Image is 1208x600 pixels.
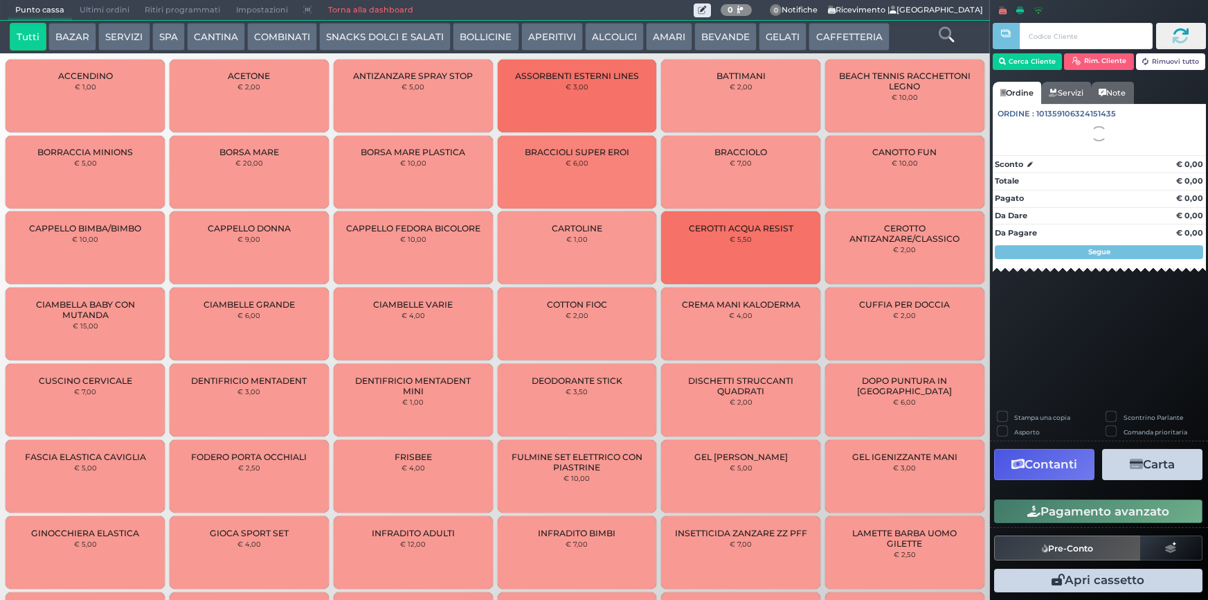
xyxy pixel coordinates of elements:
[994,569,1202,592] button: Apri cassetto
[204,299,295,310] span: CIAMBELLE GRANDE
[770,4,782,17] span: 0
[237,82,260,91] small: € 2,00
[859,299,950,310] span: CUFFIA PER DOCCIA
[237,235,260,243] small: € 9,00
[547,299,607,310] span: COTTON FIOC
[235,159,263,167] small: € 20,00
[995,228,1037,238] strong: Da Pagare
[74,387,96,396] small: € 7,00
[402,398,424,406] small: € 1,00
[191,452,307,462] span: FODERO PORTA OCCHIALI
[993,53,1063,70] button: Cerca Cliente
[353,71,473,81] span: ANTIZANZARE SPRAY STOP
[552,223,602,233] span: CARTOLINE
[247,23,317,51] button: COMBINATI
[852,452,957,462] span: GEL IGENIZZANTE MANI
[219,147,279,157] span: BORSA MARE
[694,23,757,51] button: BEVANDE
[837,376,973,396] span: DOPO PUNTURA IN [GEOGRAPHIC_DATA]
[837,528,973,549] span: LAMETTE BARBA UOMO GILETTE
[1091,82,1133,104] a: Note
[395,452,432,462] span: FRISBEE
[228,1,296,20] span: Impostazioni
[994,536,1141,561] button: Pre-Conto
[31,528,139,538] span: GINOCCHIERA ELASTICA
[566,311,588,319] small: € 2,00
[29,223,141,233] span: CAPPELLO BIMBA/BIMBO
[345,376,481,396] span: DENTIFRICIO MENTADENT MINI
[872,147,937,157] span: CANOTTO FUN
[10,23,46,51] button: Tutti
[58,71,113,81] span: ACCENDINO
[210,528,289,538] span: GIOCA SPORT SET
[17,299,153,320] span: CIAMBELLA BABY CON MUTANDA
[75,82,96,91] small: € 1,00
[237,540,261,548] small: € 4,00
[566,387,588,396] small: € 3,50
[730,540,752,548] small: € 7,00
[1041,82,1091,104] a: Servizi
[837,71,973,91] span: BEACH TENNIS RACCHETTONI LEGNO
[191,376,307,386] span: DENTIFRICIO MENTADENT
[74,464,97,472] small: € 5,00
[98,23,150,51] button: SERVIZI
[320,1,420,20] a: Torna alla dashboard
[238,464,260,472] small: € 2,50
[893,245,916,254] small: € 2,00
[1176,193,1203,203] strong: € 0,00
[372,528,455,538] span: INFRADITO ADULTI
[538,528,615,538] span: INFRADITO BIMBI
[400,540,426,548] small: € 12,00
[453,23,519,51] button: BOLLICINE
[532,376,622,386] span: DEODORANTE STICK
[73,321,98,330] small: € 15,00
[525,147,629,157] span: BRACCIOLI SUPER EROI
[730,464,752,472] small: € 5,00
[1124,413,1183,422] label: Scontrino Parlante
[515,71,639,81] span: ASSORBENTI ESTERNI LINES
[694,452,788,462] span: GEL [PERSON_NAME]
[1176,228,1203,238] strong: € 0,00
[689,223,793,233] span: CEROTTI ACQUA RESIST
[1102,449,1202,480] button: Carta
[730,82,752,91] small: € 2,00
[993,82,1041,104] a: Ordine
[319,23,451,51] button: SNACKS DOLCI E SALATI
[361,147,465,157] span: BORSA MARE PLASTICA
[1014,427,1040,436] label: Asporto
[729,311,752,319] small: € 4,00
[730,159,752,167] small: € 7,00
[237,387,260,396] small: € 3,00
[400,159,426,167] small: € 10,00
[521,23,583,51] button: APERITIVI
[74,540,97,548] small: € 5,00
[894,550,916,558] small: € 2,50
[1020,23,1152,49] input: Codice Cliente
[994,500,1202,523] button: Pagamento avanzato
[509,452,644,473] span: FULMINE SET ELETTRICO CON PIASTRINE
[400,235,426,243] small: € 10,00
[892,93,918,101] small: € 10,00
[728,5,733,15] b: 0
[1176,211,1203,220] strong: € 0,00
[1176,176,1203,186] strong: € 0,00
[585,23,644,51] button: ALCOLICI
[730,235,752,243] small: € 5,50
[402,464,425,472] small: € 4,00
[646,23,692,51] button: AMARI
[8,1,72,20] span: Punto cassa
[566,540,588,548] small: € 7,00
[995,211,1027,220] strong: Da Dare
[228,71,270,81] span: ACETONE
[152,23,185,51] button: SPA
[346,223,480,233] span: CAPPELLO FEDORA BICOLORE
[995,159,1023,170] strong: Sconto
[48,23,96,51] button: BAZAR
[675,528,807,538] span: INSETTICIDA ZANZARE ZZ PFF
[1088,247,1110,256] strong: Segue
[402,82,424,91] small: € 5,00
[998,108,1034,120] span: Ordine :
[809,23,889,51] button: CAFFETTERIA
[1014,413,1070,422] label: Stampa una copia
[730,398,752,406] small: € 2,00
